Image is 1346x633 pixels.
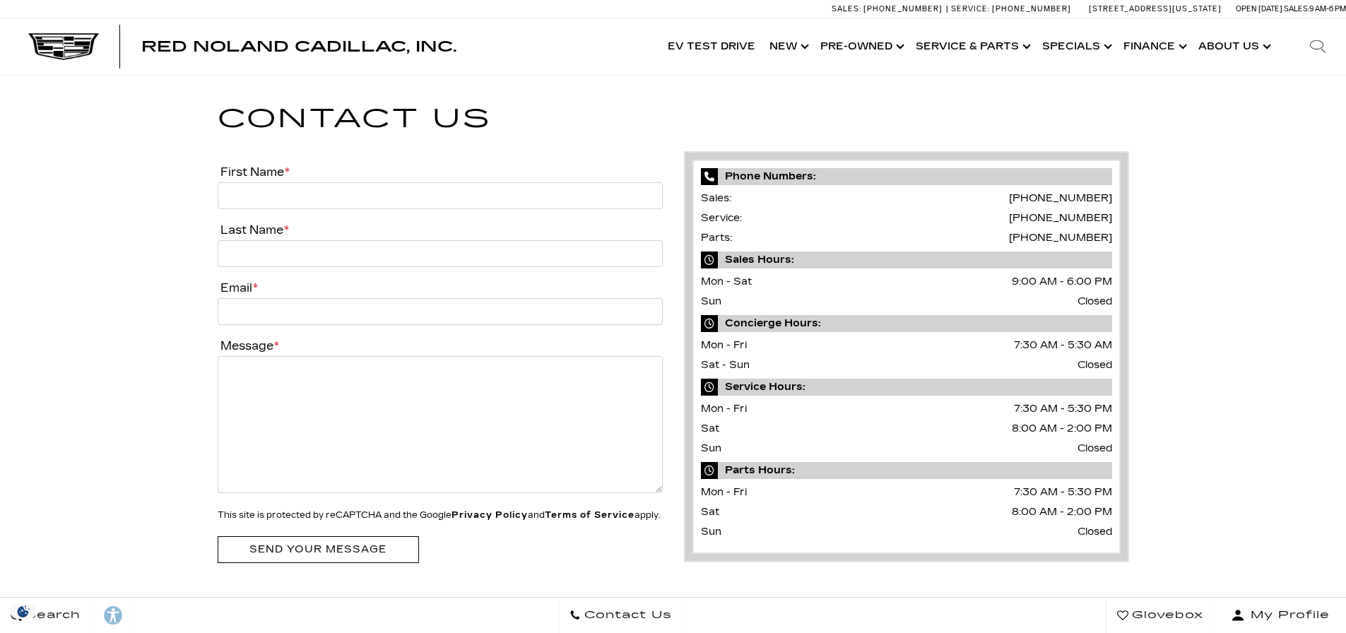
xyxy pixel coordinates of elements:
[1012,419,1112,439] span: 8:00 AM - 2:00 PM
[1236,4,1282,13] span: Open [DATE]
[1009,192,1112,204] a: [PHONE_NUMBER]
[7,604,40,619] section: Click to Open Cookie Consent Modal
[1128,605,1203,625] span: Glovebox
[701,379,1112,396] span: Service Hours:
[863,4,943,13] span: [PHONE_NUMBER]
[1089,4,1222,13] a: [STREET_ADDRESS][US_STATE]
[558,598,683,633] a: Contact Us
[1191,18,1275,75] a: About Us
[661,18,762,75] a: EV Test Drive
[545,510,634,520] a: Terms of Service
[701,232,732,244] span: Parts:
[28,33,99,60] img: Cadillac Dark Logo with Cadillac White Text
[701,359,750,371] span: Sat - Sun
[701,526,721,538] span: Sun
[1106,598,1215,633] a: Glovebox
[909,18,1035,75] a: Service & Parts
[951,4,990,13] span: Service:
[581,605,672,625] span: Contact Us
[1012,502,1112,522] span: 8:00 AM - 2:00 PM
[1078,439,1112,459] span: Closed
[218,536,419,562] input: Send your message
[1309,4,1346,13] span: 9 AM-6 PM
[762,18,813,75] a: New
[1009,232,1112,244] a: [PHONE_NUMBER]
[1035,18,1116,75] a: Specials
[701,168,1112,185] span: Phone Numbers:
[22,605,81,625] span: Search
[701,315,1112,332] span: Concierge Hours:
[141,38,456,55] span: Red Noland Cadillac, Inc.
[451,510,528,520] a: Privacy Policy
[1116,18,1191,75] a: Finance
[1245,605,1330,625] span: My Profile
[701,506,719,518] span: Sat
[701,486,747,498] span: Mon - Fri
[218,281,258,295] label: Email
[1284,4,1309,13] span: Sales:
[1078,522,1112,542] span: Closed
[701,212,742,224] span: Service:
[701,276,752,288] span: Mon - Sat
[218,165,290,179] label: First Name
[701,252,1112,268] span: Sales Hours:
[218,223,289,237] label: Last Name
[701,403,747,415] span: Mon - Fri
[1012,272,1112,292] span: 9:00 AM - 6:00 PM
[832,5,946,13] a: Sales: [PHONE_NUMBER]
[1014,483,1112,502] span: 7:30 AM - 5:30 PM
[813,18,909,75] a: Pre-Owned
[1215,598,1346,633] button: Open user profile menu
[701,295,721,307] span: Sun
[218,98,1129,140] h1: Contact Us
[1009,212,1112,224] a: [PHONE_NUMBER]
[701,462,1112,479] span: Parts Hours:
[1014,336,1112,355] span: 7:30 AM - 5:30 AM
[1078,292,1112,312] span: Closed
[218,339,279,353] label: Message
[992,4,1071,13] span: [PHONE_NUMBER]
[701,339,747,351] span: Mon - Fri
[946,5,1075,13] a: Service: [PHONE_NUMBER]
[141,40,456,54] a: Red Noland Cadillac, Inc.
[1078,355,1112,375] span: Closed
[701,442,721,454] span: Sun
[218,510,661,520] small: This site is protected by reCAPTCHA and the Google and apply.
[832,4,861,13] span: Sales:
[701,192,731,204] span: Sales:
[701,422,719,434] span: Sat
[1014,399,1112,419] span: 7:30 AM - 5:30 PM
[7,604,40,619] img: Opt-Out Icon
